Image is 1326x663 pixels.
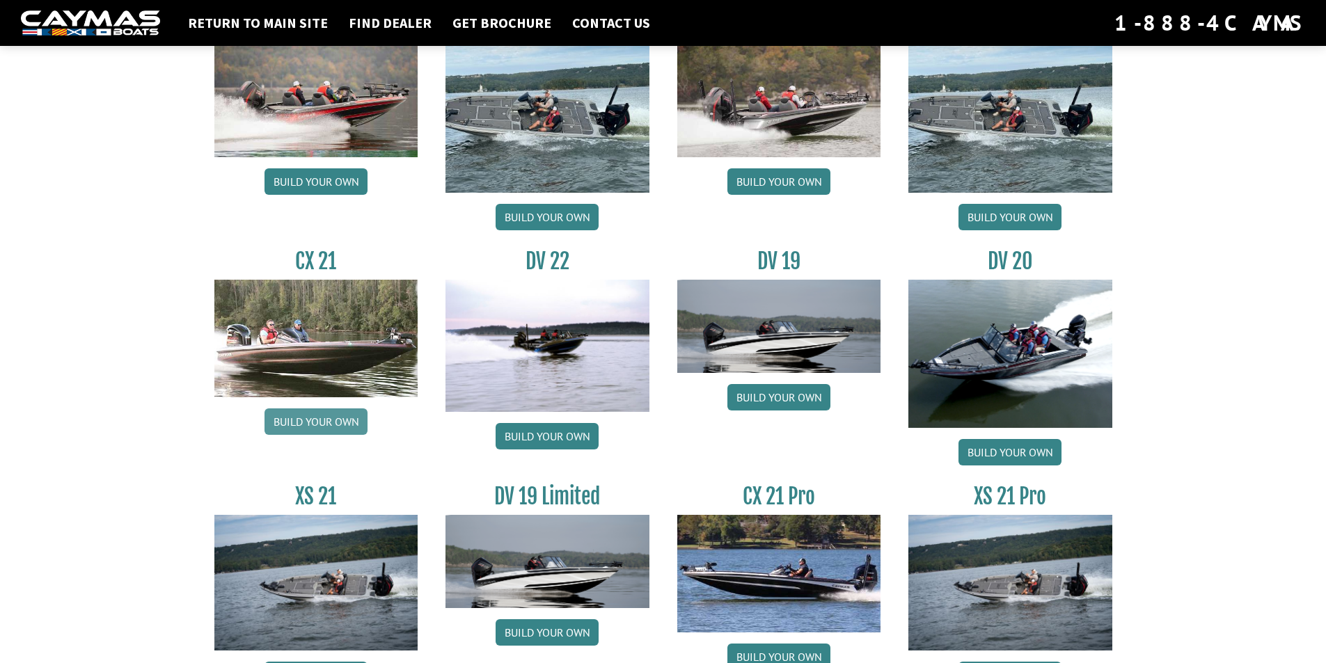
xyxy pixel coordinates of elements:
[445,515,649,608] img: dv-19-ban_from_website_for_caymas_connect.png
[958,439,1061,465] a: Build your own
[342,14,439,32] a: Find Dealer
[727,168,830,195] a: Build your own
[677,280,881,373] img: dv-19-ban_from_website_for_caymas_connect.png
[1114,8,1305,38] div: 1-888-4CAYMAS
[496,619,599,646] a: Build your own
[677,248,881,274] h3: DV 19
[908,280,1112,428] img: DV_20_from_website_for_caymas_connect.png
[445,14,558,32] a: Get Brochure
[908,248,1112,274] h3: DV 20
[677,515,881,632] img: CX-21Pro_thumbnail.jpg
[21,10,160,36] img: white-logo-c9c8dbefe5ff5ceceb0f0178aa75bf4bb51f6bca0971e226c86eb53dfe498488.png
[908,40,1112,193] img: XS_20_resized.jpg
[496,423,599,449] a: Build your own
[214,40,418,157] img: CX-20_thumbnail.jpg
[445,40,649,193] img: XS_20_resized.jpg
[727,384,830,410] a: Build your own
[214,484,418,509] h3: XS 21
[445,484,649,509] h3: DV 19 Limited
[496,204,599,230] a: Build your own
[181,14,335,32] a: Return to main site
[265,168,368,195] a: Build your own
[445,280,649,412] img: DV22_original_motor_cropped_for_caymas_connect.jpg
[214,248,418,274] h3: CX 21
[908,515,1112,650] img: XS_21_thumbnail.jpg
[677,484,881,509] h3: CX 21 Pro
[265,408,368,435] a: Build your own
[445,248,649,274] h3: DV 22
[958,204,1061,230] a: Build your own
[565,14,657,32] a: Contact Us
[214,280,418,397] img: CX21_thumb.jpg
[214,515,418,650] img: XS_21_thumbnail.jpg
[908,484,1112,509] h3: XS 21 Pro
[677,40,881,157] img: CX-20Pro_thumbnail.jpg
